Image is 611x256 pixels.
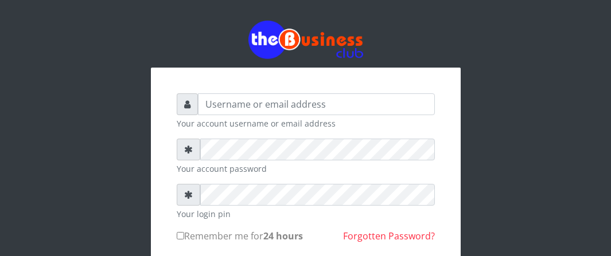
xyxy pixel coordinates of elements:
[177,117,435,129] small: Your account username or email address
[177,232,184,239] input: Remember me for24 hours
[263,230,303,242] b: 24 hours
[343,230,435,242] a: Forgotten Password?
[177,163,435,175] small: Your account password
[177,229,303,243] label: Remember me for
[177,208,435,220] small: Your login pin
[198,93,435,115] input: Username or email address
